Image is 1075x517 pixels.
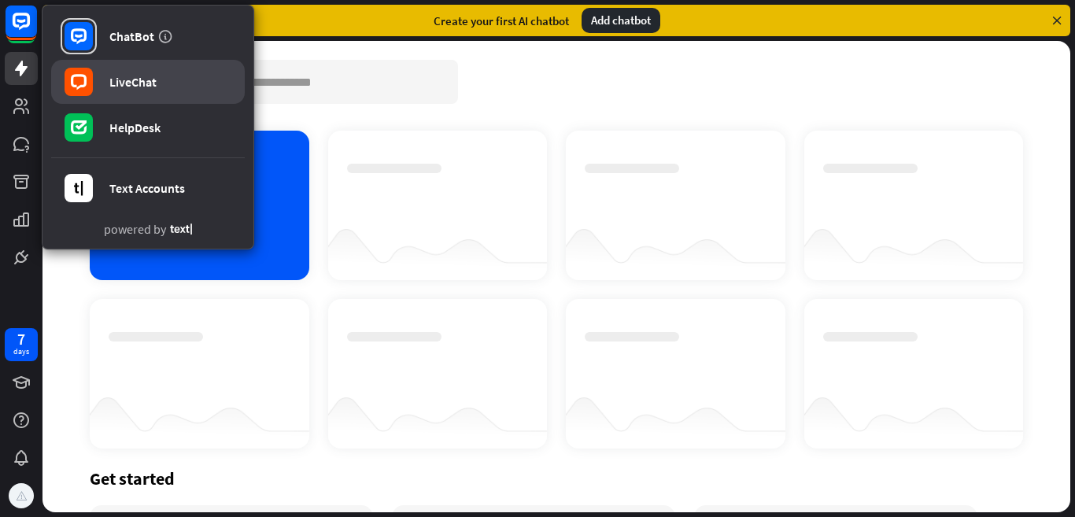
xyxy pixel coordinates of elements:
[5,328,38,361] a: 7 days
[13,6,60,54] button: Open LiveChat chat widget
[17,332,25,346] div: 7
[11,486,31,506] img: f599820105ac0f7000bd.png
[582,8,660,33] div: Add chatbot
[90,467,1023,489] div: Get started
[434,13,569,28] div: Create your first AI chatbot
[13,346,29,357] div: days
